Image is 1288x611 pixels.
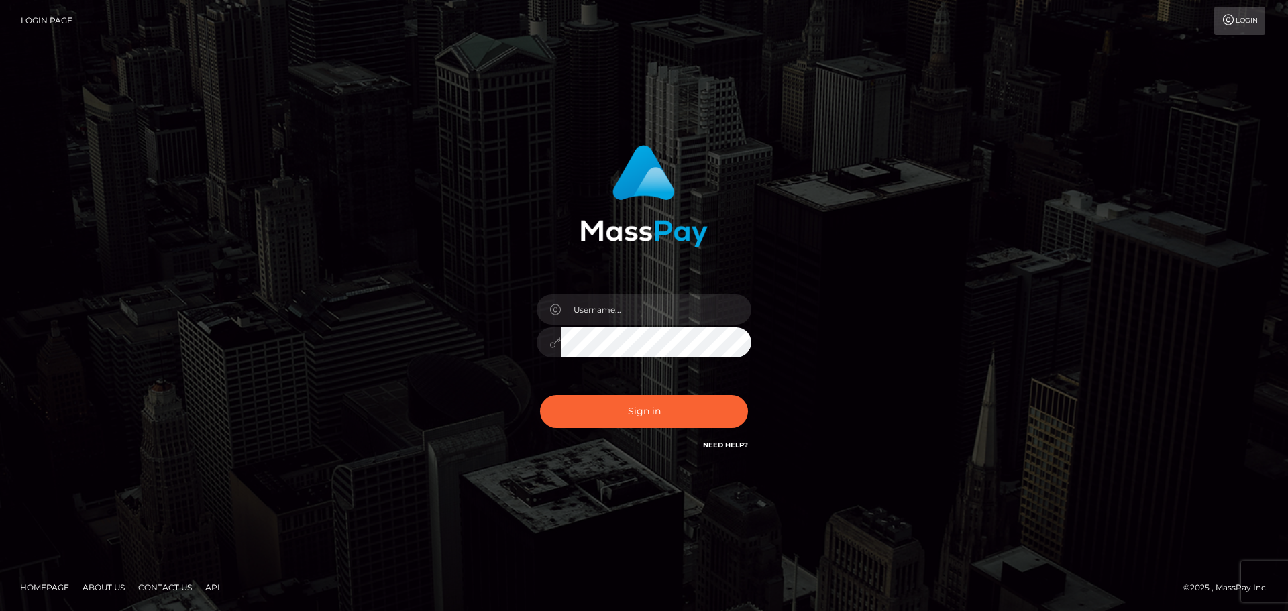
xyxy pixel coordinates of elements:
div: © 2025 , MassPay Inc. [1183,580,1278,595]
a: About Us [77,577,130,598]
button: Sign in [540,395,748,428]
img: MassPay Login [580,145,708,247]
a: Homepage [15,577,74,598]
a: Contact Us [133,577,197,598]
a: Login [1214,7,1265,35]
input: Username... [561,294,751,325]
a: Login Page [21,7,72,35]
a: API [200,577,225,598]
a: Need Help? [703,441,748,449]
